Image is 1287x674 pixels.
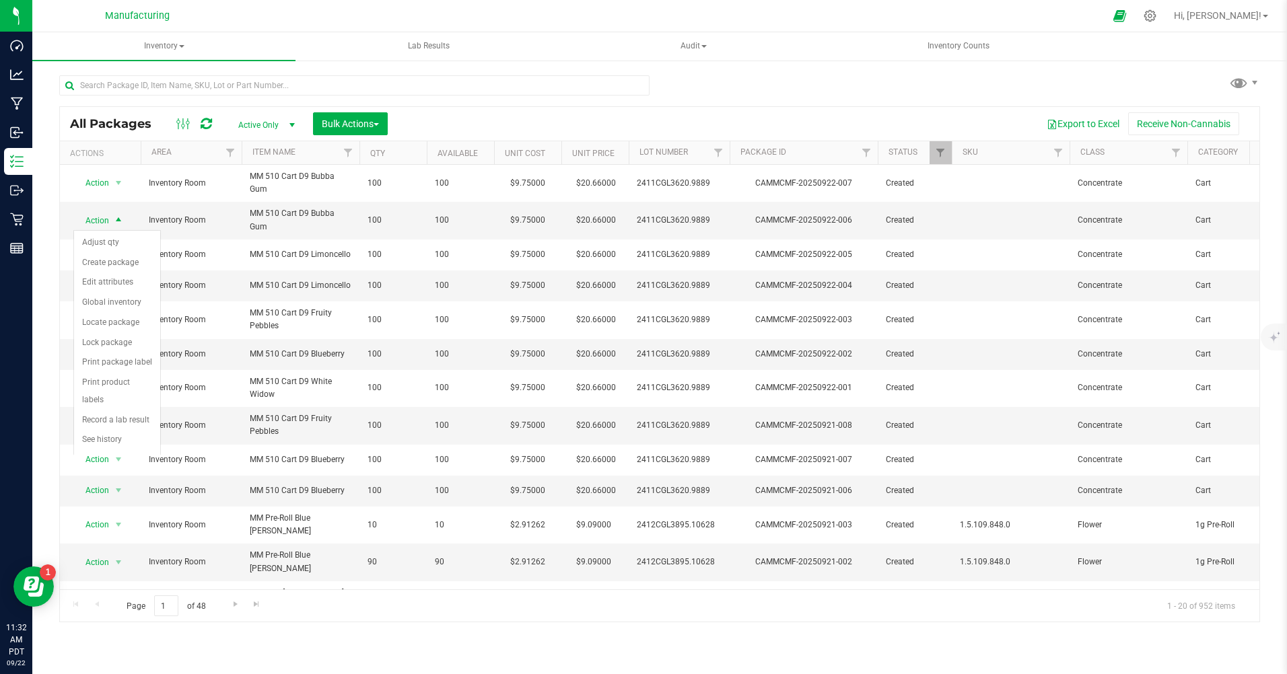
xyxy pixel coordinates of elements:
[370,149,385,158] a: Qty
[149,556,234,568] span: Inventory Room
[10,68,24,81] inline-svg: Analytics
[110,211,127,230] span: select
[1142,9,1158,22] div: Manage settings
[728,279,880,292] div: CAMMCMF-20250922-004
[637,279,722,292] span: 2411CGL3620.9889
[728,313,880,326] div: CAMMCMF-20250922-003
[368,279,419,292] span: 100
[59,75,650,96] input: Search Package ID, Item Name, SKU, Lot or Part Number...
[368,381,419,394] span: 100
[728,453,880,466] div: CAMMCMF-20250921-007
[73,515,110,534] span: Action
[110,515,127,534] span: select
[637,453,722,466] span: 2411CGL3620.9889
[435,313,486,326] span: 100
[1078,419,1179,432] span: Concentrate
[10,241,24,255] inline-svg: Reports
[73,481,110,500] span: Action
[637,484,722,497] span: 2411CGL3620.9889
[74,352,160,373] li: Print package label
[151,147,172,157] a: Area
[74,293,160,313] li: Global inventory
[886,313,944,326] span: Created
[886,419,944,432] span: Created
[10,184,24,197] inline-svg: Outbound
[10,39,24,52] inline-svg: Dashboard
[435,453,486,466] span: 100
[40,564,56,581] iframe: Resource center unread badge
[494,544,561,581] td: $2.91262
[368,313,419,326] span: 100
[74,450,160,470] li: Take lab sample
[494,476,561,507] td: $9.75000
[6,622,26,658] p: 11:32 AM PDT
[252,147,295,157] a: Item Name
[435,381,486,394] span: 100
[70,149,135,158] div: Actions
[637,519,722,531] span: 2412CGL3895.10628
[115,595,217,616] span: Page of 48
[32,32,295,61] span: Inventory
[562,32,825,61] a: Audit
[219,141,242,164] a: Filter
[960,519,1062,531] span: 1.5.109.848.0
[250,453,351,466] span: MM 510 Cart D9 Blueberry
[728,248,880,261] div: CAMMCMF-20250922-005
[74,430,160,450] li: See history
[13,566,54,607] iframe: Resource center
[886,248,944,261] span: Created
[435,214,486,227] span: 100
[494,407,561,444] td: $9.75000
[886,519,944,531] span: Created
[728,177,880,190] div: CAMMCMF-20250922-007
[73,211,110,230] span: Action
[10,213,24,226] inline-svg: Retail
[73,553,110,572] span: Action
[728,419,880,432] div: CAMMCMF-20250921-008
[74,272,160,293] li: Edit attributes
[569,276,623,295] span: $20.66000
[74,373,160,410] li: Print product labels
[110,481,127,500] span: select
[250,549,351,574] span: MM Pre-Roll Blue [PERSON_NAME]
[250,587,351,626] span: MM Blue [PERSON_NAME] X Gush [PERSON_NAME] Hash hole
[637,248,722,261] span: 2411CGL3620.9889
[110,450,127,469] span: select
[435,484,486,497] span: 100
[337,141,359,164] a: Filter
[494,301,561,338] td: $9.75000
[886,177,944,190] span: Created
[368,248,419,261] span: 100
[728,519,880,531] div: CAMMCMF-20250921-003
[435,519,486,531] span: 10
[1080,147,1105,157] a: Class
[1128,112,1239,135] button: Receive Non-Cannabis
[6,658,26,668] p: 09/22
[569,344,623,364] span: $20.66000
[74,410,160,430] li: Record a lab result
[569,515,618,535] span: $9.09000
[740,147,786,157] a: Package ID
[250,484,351,497] span: MM 510 Cart D9 Blueberry
[569,174,623,193] span: $20.66000
[1078,348,1179,361] span: Concentrate
[1105,3,1135,29] span: Open Ecommerce Menu
[250,207,351,233] span: MM 510 Cart D9 Bubba Gum
[368,519,419,531] span: 10
[494,445,561,476] td: $9.75000
[1174,10,1261,21] span: Hi, [PERSON_NAME]!
[149,381,234,394] span: Inventory Room
[505,149,545,158] a: Unit Cost
[154,595,178,616] input: 1
[856,141,878,164] a: Filter
[73,174,110,192] span: Action
[637,177,722,190] span: 2411CGL3620.9889
[569,310,623,330] span: $20.66000
[297,32,560,61] a: Lab Results
[250,348,351,361] span: MM 510 Cart D9 Blueberry
[10,155,24,168] inline-svg: Inventory
[110,174,127,192] span: select
[569,378,623,398] span: $20.66000
[322,118,379,129] span: Bulk Actions
[368,453,419,466] span: 100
